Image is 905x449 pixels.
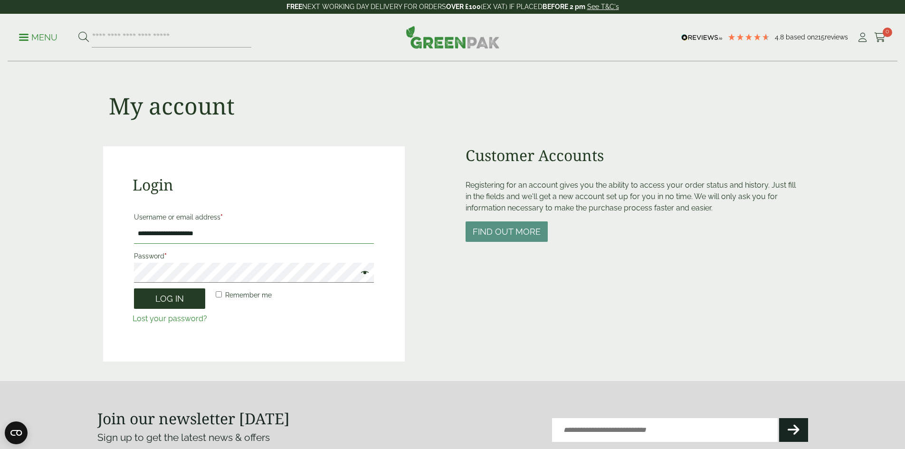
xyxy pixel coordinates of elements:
span: Based on [786,33,815,41]
img: REVIEWS.io [681,34,723,41]
strong: BEFORE 2 pm [543,3,585,10]
i: Cart [874,33,886,42]
a: Menu [19,32,57,41]
img: GreenPak Supplies [406,26,500,48]
strong: OVER £100 [446,3,481,10]
div: 4.79 Stars [727,33,770,41]
span: reviews [825,33,848,41]
button: Find out more [466,221,548,242]
a: See T&C's [587,3,619,10]
span: 0 [883,28,892,37]
label: Username or email address [134,210,374,224]
h1: My account [109,92,235,120]
button: Log in [134,288,205,309]
a: 0 [874,30,886,45]
span: Remember me [225,291,272,299]
a: Find out more [466,228,548,237]
a: Lost your password? [133,314,207,323]
i: My Account [857,33,868,42]
strong: Join our newsletter [DATE] [97,408,290,429]
input: Remember me [216,291,222,297]
p: Registering for an account gives you the ability to access your order status and history. Just fi... [466,180,802,214]
label: Password [134,249,374,263]
p: Menu [19,32,57,43]
strong: FREE [286,3,302,10]
span: 215 [815,33,825,41]
h2: Login [133,176,375,194]
span: 4.8 [775,33,786,41]
button: Open CMP widget [5,421,28,444]
h2: Customer Accounts [466,146,802,164]
p: Sign up to get the latest news & offers [97,430,417,445]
